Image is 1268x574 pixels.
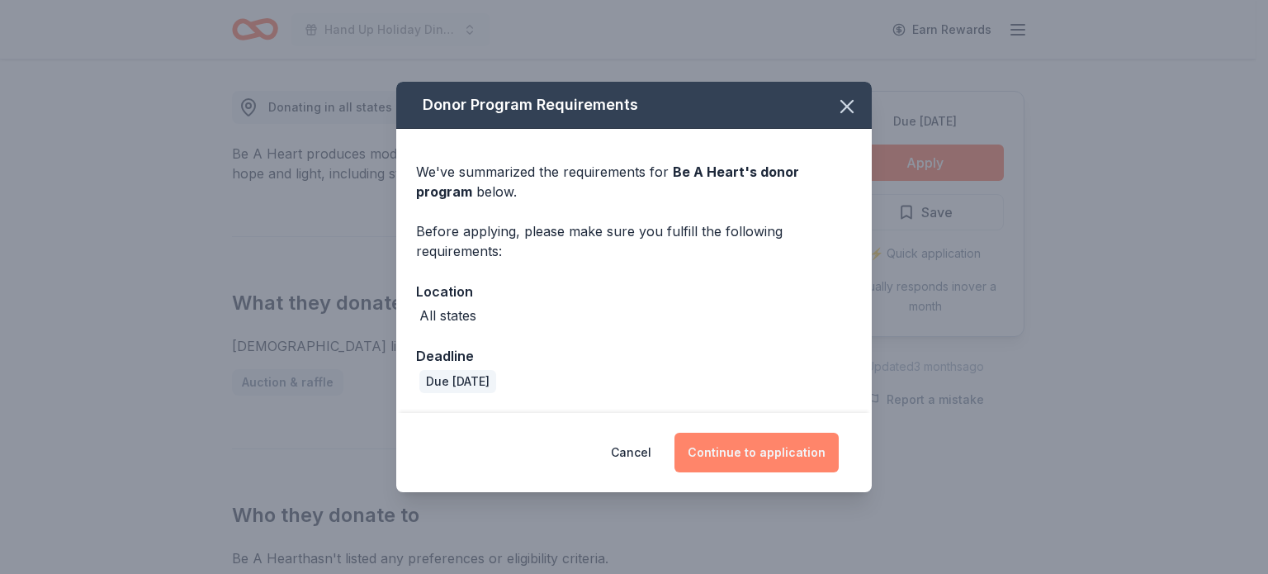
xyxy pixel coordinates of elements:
button: Continue to application [674,433,839,472]
div: Due [DATE] [419,370,496,393]
div: Location [416,281,852,302]
button: Cancel [611,433,651,472]
div: Deadline [416,345,852,367]
div: Before applying, please make sure you fulfill the following requirements: [416,221,852,261]
div: We've summarized the requirements for below. [416,162,852,202]
div: All states [419,306,476,325]
div: Donor Program Requirements [396,82,872,129]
